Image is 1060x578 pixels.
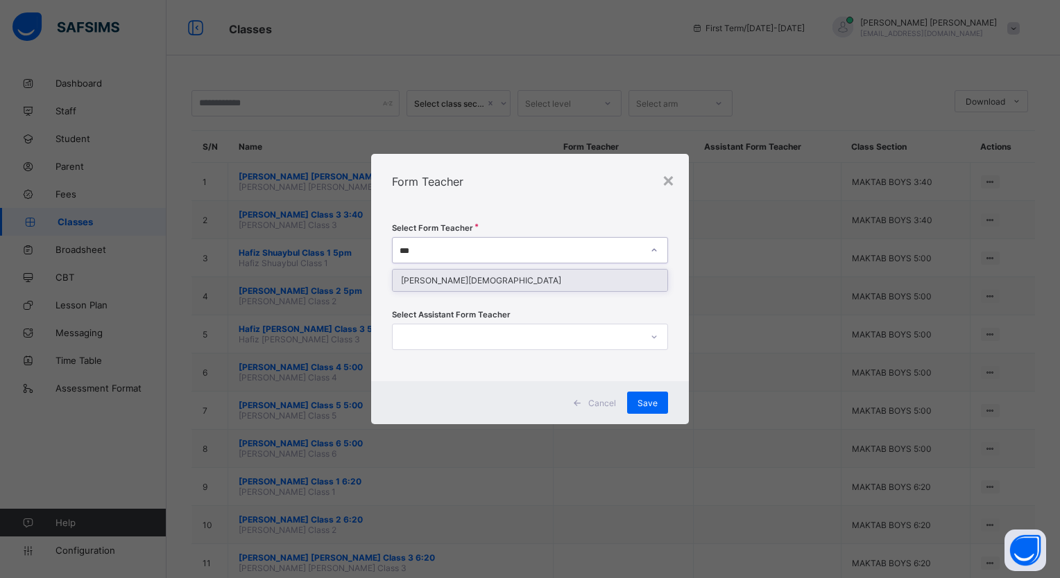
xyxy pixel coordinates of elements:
[588,398,616,408] span: Cancel
[1005,529,1046,571] button: Open asap
[638,398,658,408] span: Save
[392,310,511,319] span: Select Assistant Form Teacher
[393,270,667,291] div: [PERSON_NAME][DEMOGRAPHIC_DATA]
[392,223,473,233] span: Select Form Teacher
[662,168,675,191] div: ×
[392,175,463,189] span: Form Teacher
